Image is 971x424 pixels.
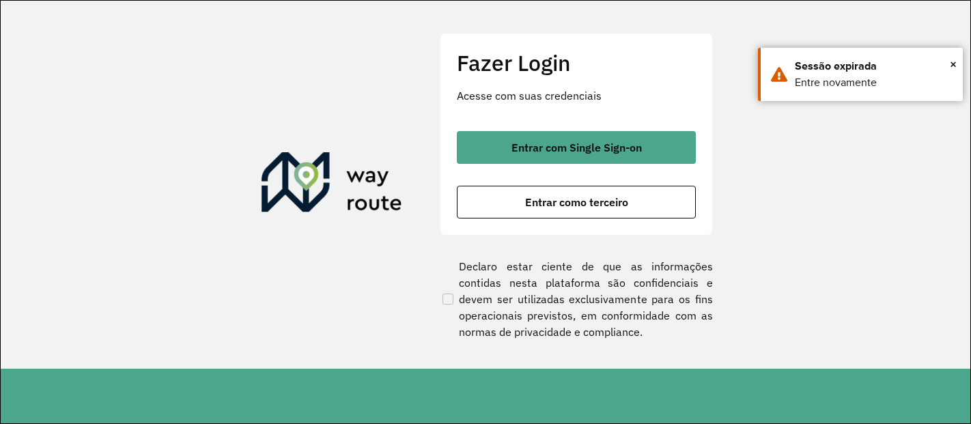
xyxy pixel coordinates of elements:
div: Sessão expirada [795,58,953,74]
label: Declaro estar ciente de que as informações contidas nesta plataforma são confidenciais e devem se... [440,258,713,340]
span: Entrar como terceiro [525,197,628,208]
div: Entre novamente [795,74,953,91]
p: Acesse com suas credenciais [457,87,696,104]
button: button [457,186,696,218]
span: Entrar com Single Sign-on [511,142,642,153]
h2: Fazer Login [457,50,696,76]
button: Close [950,54,957,74]
button: button [457,131,696,164]
span: × [950,54,957,74]
img: Roteirizador AmbevTech [262,152,402,218]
